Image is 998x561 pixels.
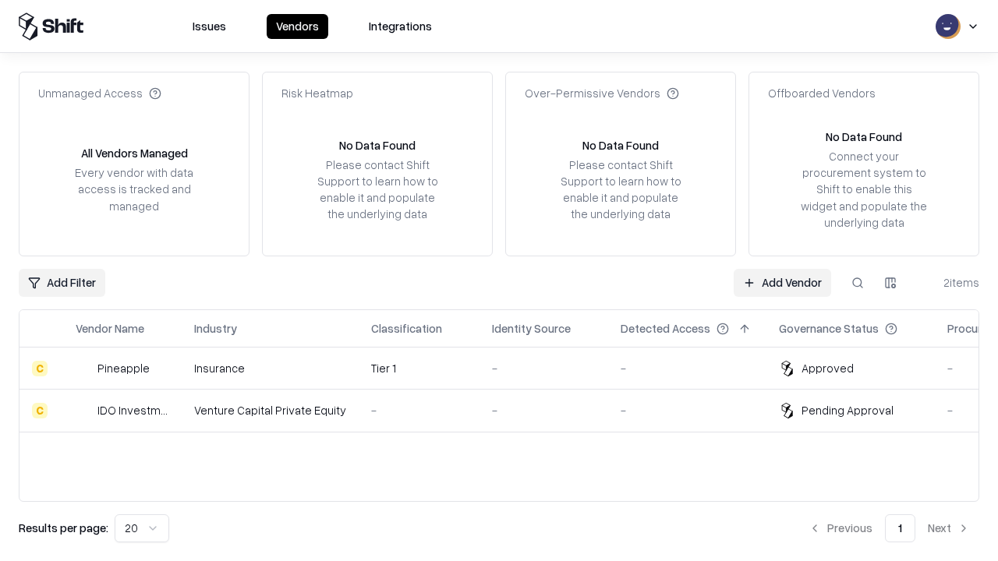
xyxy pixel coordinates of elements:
[38,85,161,101] div: Unmanaged Access
[313,157,442,223] div: Please contact Shift Support to learn how to enable it and populate the underlying data
[802,402,894,418] div: Pending Approval
[799,514,979,542] nav: pagination
[339,137,416,153] div: No Data Found
[621,402,754,418] div: -
[556,157,685,223] div: Please contact Shift Support to learn how to enable it and populate the underlying data
[371,320,442,337] div: Classification
[492,360,596,376] div: -
[32,403,48,418] div: C
[621,320,710,337] div: Detected Access
[194,402,346,418] div: Venture Capital Private Equity
[799,148,929,231] div: Connect your procurement system to Shift to enable this widget and populate the underlying data
[194,360,346,376] div: Insurance
[371,402,467,418] div: -
[885,514,915,542] button: 1
[76,403,91,418] img: IDO Investments
[826,129,902,145] div: No Data Found
[371,360,467,376] div: Tier 1
[81,145,188,161] div: All Vendors Managed
[97,360,150,376] div: Pineapple
[582,137,659,153] div: No Data Found
[194,320,237,337] div: Industry
[359,14,441,39] button: Integrations
[802,360,854,376] div: Approved
[768,85,876,101] div: Offboarded Vendors
[267,14,328,39] button: Vendors
[76,361,91,376] img: Pineapple
[19,269,105,297] button: Add Filter
[183,14,235,39] button: Issues
[281,85,353,101] div: Risk Heatmap
[734,269,831,297] a: Add Vendor
[917,274,979,291] div: 2 items
[492,402,596,418] div: -
[621,360,754,376] div: -
[76,320,144,337] div: Vendor Name
[525,85,679,101] div: Over-Permissive Vendors
[19,520,108,536] p: Results per page:
[492,320,571,337] div: Identity Source
[97,402,169,418] div: IDO Investments
[69,164,199,213] div: Every vendor with data access is tracked and managed
[32,361,48,376] div: C
[779,320,879,337] div: Governance Status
